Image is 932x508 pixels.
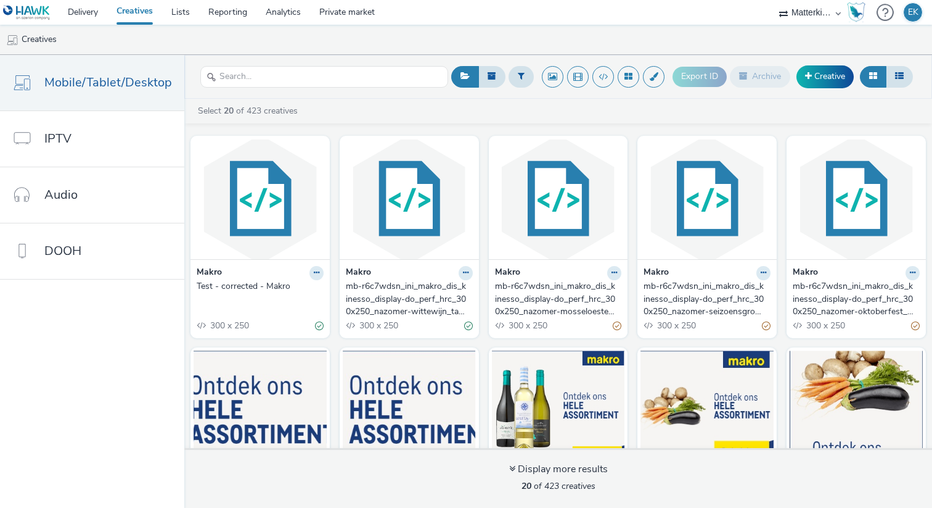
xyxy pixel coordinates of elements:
span: 300 x 250 [209,320,249,331]
div: mb-r6c7wdsn_ini_makro_dis_kinesso_display-do_perf_hrc_300x250_nazomer-oktoberfest_tag:D428237123 [793,280,915,318]
img: mobile [6,34,18,46]
strong: Makro [495,266,520,280]
a: mb-r6c7wdsn_ini_makro_dis_kinesso_display-do_perf_hrc_300x250_nazomer-oktoberfest_tag:D428237123 [793,280,920,318]
div: mb-r6c7wdsn_ini_makro_dis_kinesso_display-do_perf_hrc_300x250_nazomer-wittewijn_tag:D428622447 [346,280,468,318]
button: Archive [730,66,790,87]
img: Kinesso_DO_Herfstgroenten_HalfPageAd_300x600.jpg visual [790,351,923,471]
button: Grid [860,66,886,87]
strong: Makro [197,266,222,280]
img: mb-r6c7wdsn_ini_makro_dis_kinesso_display-do_perf_hrc_300x250_nazomer-oktoberfest_tag:D428237123 ... [790,139,923,259]
div: Valid [315,319,324,332]
a: Select of 423 creatives [197,105,303,117]
a: mb-r6c7wdsn_ini_makro_dis_kinesso_display-do_perf_hrc_300x250_nazomer-wittewijn_tag:D428622447 [346,280,473,318]
span: Audio [44,186,78,204]
strong: Makro [346,266,371,280]
img: undefined Logo [3,5,51,20]
a: mb-r6c7wdsn_ini_makro_dis_kinesso_display-do_perf_hrc_300x250_nazomer-seizoensgroente_tag:D428239046 [644,280,771,318]
img: mb-r6c7wdsn_ini_makro_dis_kinesso_display-do_perf_hrc_300x250_nazomer-wittewijn_tag:D428622447 vi... [343,139,476,259]
img: Kinesso_DO_Herfstgroenten_MediumRectangle_300x250.jpg visual [640,351,774,471]
div: mb-r6c7wdsn_ini_makro_dis_kinesso_display-do_perf_hrc_300x250_nazomer-seizoensgroente_tag:D428239046 [644,280,766,318]
img: Kinesso_DO_Worst_Billboard_970x250.jpg visual [194,351,327,471]
input: Search... [200,66,448,88]
button: Export ID [672,67,727,86]
button: Table [886,66,913,87]
img: Test - corrected - Makro visual [194,139,327,259]
a: Test - corrected - Makro [197,280,324,293]
strong: Makro [644,266,669,280]
span: 300 x 250 [656,320,696,331]
span: IPTV [44,130,72,148]
strong: 20 [521,480,531,492]
span: 300 x 250 [507,320,547,331]
div: Partially valid [762,319,771,332]
div: Partially valid [911,319,920,332]
a: Hawk Academy [847,2,870,22]
span: Mobile/Tablet/Desktop [44,73,172,91]
img: Hawk Academy [847,2,865,22]
img: mb-r6c7wdsn_ini_makro_dis_kinesso_display-do_perf_hrc_300x250_nazomer-mosseloester_tag:D428622435... [492,139,625,259]
div: Valid [464,319,473,332]
img: mb-r6c7wdsn_ini_makro_dis_kinesso_display-do_perf_hrc_300x250_nazomer-seizoensgroente_tag:D428239... [640,139,774,259]
div: mb-r6c7wdsn_ini_makro_dis_kinesso_display-do_perf_hrc_300x250_nazomer-mosseloester_tag:D428622435 [495,280,617,318]
img: Kinesso_DO_Wittewijn_LargeRectangle_336x280.jpg visual [492,351,625,471]
span: of 423 creatives [521,480,595,492]
a: mb-r6c7wdsn_ini_makro_dis_kinesso_display-do_perf_hrc_300x250_nazomer-mosseloester_tag:D428622435 [495,280,622,318]
span: DOOH [44,242,81,260]
a: Creative [796,65,854,88]
div: EK [908,3,918,22]
div: Test - corrected - Makro [197,280,319,293]
div: Partially valid [613,319,621,332]
img: Kinesso_DO_Herfstgroenten_Billboard_970x250.jpg visual [343,351,476,471]
strong: 20 [224,105,234,117]
div: Display more results [509,462,608,477]
span: 300 x 250 [358,320,398,331]
span: 300 x 250 [805,320,845,331]
strong: Makro [793,266,818,280]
